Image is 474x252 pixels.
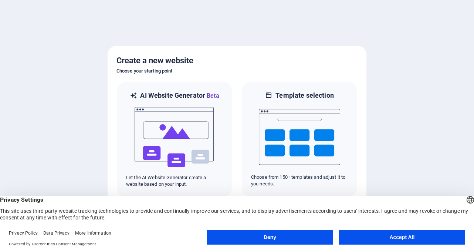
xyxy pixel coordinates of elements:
div: AI Website GeneratorBetaaiLet the AI Website Generator create a website based on your input. [116,81,233,197]
p: Choose from 150+ templates and adjust it to you needs. [251,174,348,187]
span: Beta [205,92,219,99]
img: ai [134,100,215,174]
div: Template selectionChoose from 150+ templates and adjust it to you needs. [241,81,358,197]
p: Let the AI Website Generator create a website based on your input. [126,174,223,188]
h5: Create a new website [116,55,358,67]
h6: Template selection [275,91,334,100]
h6: Choose your starting point [116,67,358,75]
h6: AI Website Generator [140,91,219,100]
